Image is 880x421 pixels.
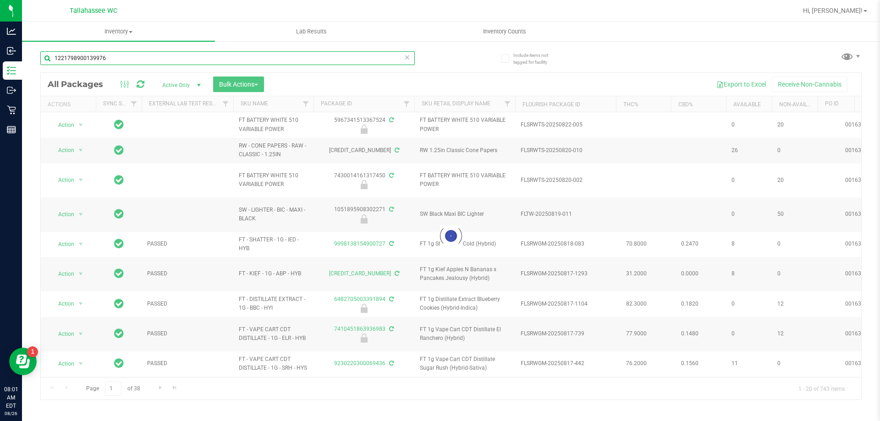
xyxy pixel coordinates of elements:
inline-svg: Retail [7,105,16,115]
inline-svg: Outbound [7,86,16,95]
input: Search Package ID, Item Name, SKU, Lot or Part Number... [40,51,415,65]
span: Tallahassee WC [70,7,117,15]
span: Inventory [22,27,215,36]
p: 08/26 [4,410,18,417]
span: Inventory Counts [471,27,539,36]
iframe: Resource center [9,348,37,375]
inline-svg: Reports [7,125,16,134]
inline-svg: Analytics [7,27,16,36]
a: Inventory [22,22,215,41]
span: Hi, [PERSON_NAME]! [803,7,863,14]
p: 08:01 AM EDT [4,385,18,410]
a: Lab Results [215,22,408,41]
span: Include items not tagged for facility [513,52,559,66]
iframe: Resource center unread badge [27,346,38,357]
span: Clear [404,51,410,63]
a: Inventory Counts [408,22,601,41]
span: Lab Results [284,27,339,36]
inline-svg: Inventory [7,66,16,75]
inline-svg: Inbound [7,46,16,55]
